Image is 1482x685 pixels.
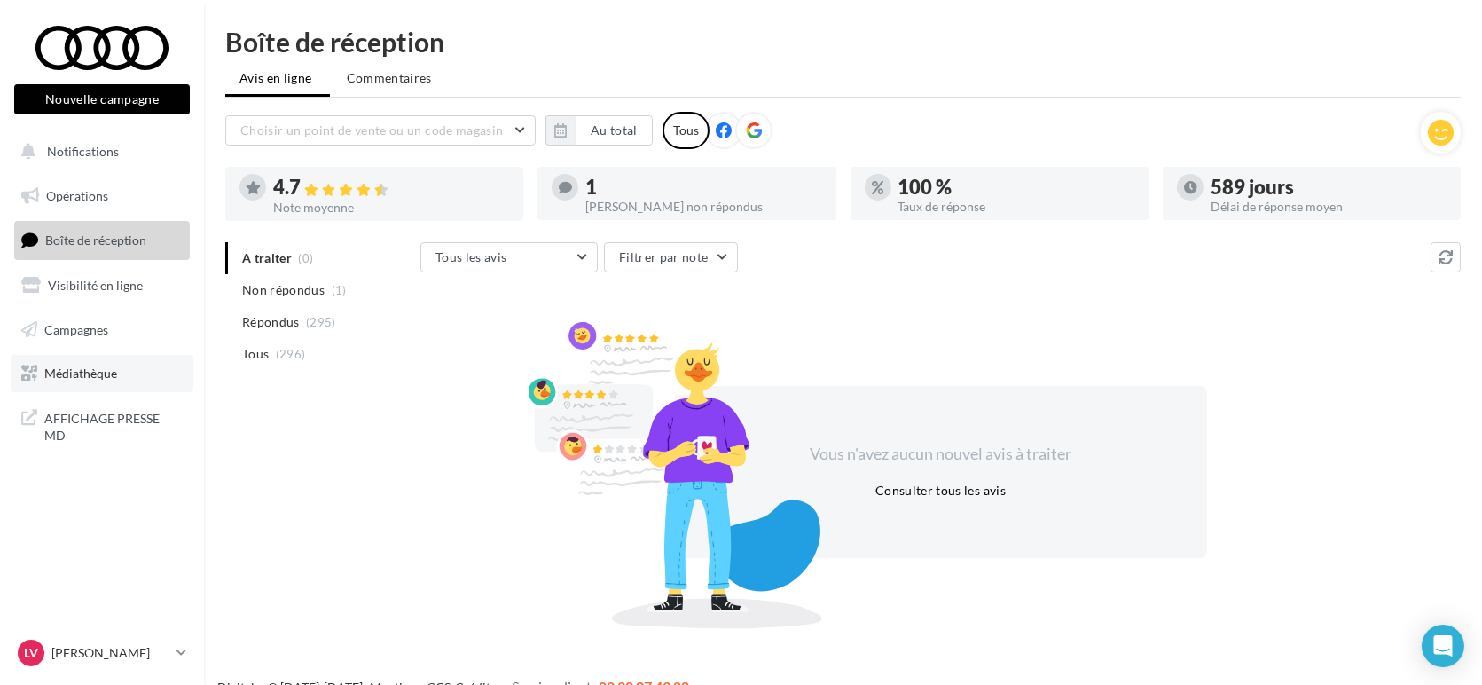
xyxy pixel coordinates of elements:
[44,406,183,445] span: AFFICHAGE PRESSE MD
[11,267,193,304] a: Visibilité en ligne
[868,480,1013,501] button: Consulter tous les avis
[11,133,186,170] button: Notifications
[788,443,1094,466] div: Vous n'avez aucun nouvel avis à traiter
[11,177,193,215] a: Opérations
[347,70,432,85] span: Commentaires
[225,28,1461,55] div: Boîte de réception
[898,201,1134,213] div: Taux de réponse
[242,281,325,299] span: Non répondus
[585,177,821,197] div: 1
[663,112,710,149] div: Tous
[1422,625,1464,667] div: Open Intercom Messenger
[44,321,108,336] span: Campagnes
[11,221,193,259] a: Boîte de réception
[576,115,653,146] button: Au total
[242,313,300,331] span: Répondus
[11,399,193,452] a: AFFICHAGE PRESSE MD
[11,311,193,349] a: Campagnes
[24,644,38,662] span: LV
[48,278,143,293] span: Visibilité en ligne
[47,144,119,159] span: Notifications
[420,242,598,272] button: Tous les avis
[14,84,190,114] button: Nouvelle campagne
[585,201,821,213] div: [PERSON_NAME] non répondus
[435,249,507,264] span: Tous les avis
[51,644,169,662] p: [PERSON_NAME]
[545,115,653,146] button: Au total
[306,315,336,329] span: (295)
[14,636,190,670] a: LV [PERSON_NAME]
[11,355,193,392] a: Médiathèque
[44,366,117,381] span: Médiathèque
[240,122,503,138] span: Choisir un point de vente ou un code magasin
[1211,201,1447,213] div: Délai de réponse moyen
[46,188,108,203] span: Opérations
[242,345,269,363] span: Tous
[45,232,146,248] span: Boîte de réception
[332,283,347,297] span: (1)
[273,201,509,214] div: Note moyenne
[225,115,536,146] button: Choisir un point de vente ou un code magasin
[273,177,509,198] div: 4.7
[276,347,306,361] span: (296)
[898,177,1134,197] div: 100 %
[604,242,738,272] button: Filtrer par note
[1211,177,1447,197] div: 589 jours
